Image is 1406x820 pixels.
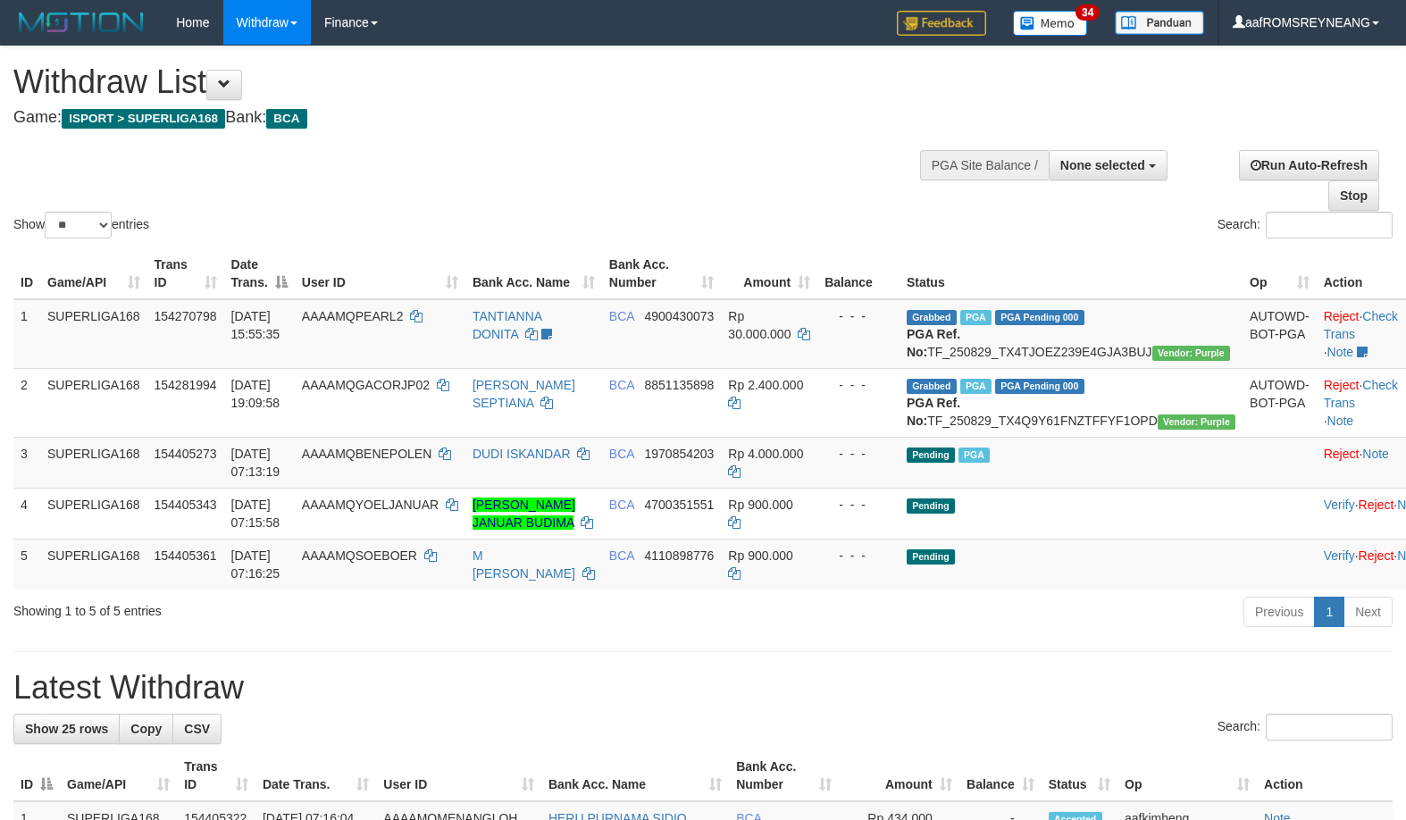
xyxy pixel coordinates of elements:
a: Check Trans [1324,309,1398,341]
td: 3 [13,437,40,488]
label: Search: [1218,212,1393,238]
span: Rp 2.400.000 [728,378,803,392]
span: [DATE] 19:09:58 [231,378,280,410]
a: Verify [1324,498,1355,512]
img: Button%20Memo.svg [1013,11,1088,36]
span: [DATE] 07:16:25 [231,548,280,581]
span: 34 [1075,4,1100,21]
a: Reject [1324,378,1360,392]
span: BCA [609,378,634,392]
span: Copy [130,722,162,736]
th: Status: activate to sort column ascending [1042,750,1117,801]
a: Check Trans [1324,378,1398,410]
b: PGA Ref. No: [907,327,960,359]
span: CSV [184,722,210,736]
span: Copy 4700351551 to clipboard [644,498,714,512]
span: Pending [907,549,955,565]
th: Op: activate to sort column ascending [1243,248,1317,299]
span: Rp 4.000.000 [728,447,803,461]
span: AAAAMQBENEPOLEN [302,447,432,461]
a: Show 25 rows [13,714,120,744]
a: Note [1327,345,1354,359]
span: Rp 900.000 [728,548,792,563]
span: Pending [907,448,955,463]
div: - - - [824,445,892,463]
span: [DATE] 15:55:35 [231,309,280,341]
a: [PERSON_NAME] SEPTIANA [473,378,575,410]
label: Show entries [13,212,149,238]
a: M [PERSON_NAME] [473,548,575,581]
div: PGA Site Balance / [920,150,1049,180]
span: ISPORT > SUPERLIGA168 [62,109,225,129]
span: Rp 900.000 [728,498,792,512]
th: Bank Acc. Name: activate to sort column ascending [541,750,729,801]
th: Amount: activate to sort column ascending [839,750,959,801]
span: AAAAMQGACORJP02 [302,378,430,392]
span: 154405273 [155,447,217,461]
span: Grabbed [907,379,957,394]
span: 154405343 [155,498,217,512]
a: Previous [1243,597,1315,627]
td: TF_250829_TX4TJOEZ239E4GJA3BUJ [900,299,1243,369]
td: 1 [13,299,40,369]
img: panduan.png [1115,11,1204,35]
a: Note [1362,447,1389,461]
th: Status [900,248,1243,299]
span: BCA [609,447,634,461]
a: Reject [1324,447,1360,461]
span: AAAAMQSOEBOER [302,548,417,563]
td: SUPERLIGA168 [40,299,147,369]
h1: Withdraw List [13,64,919,100]
th: Bank Acc. Number: activate to sort column ascending [602,248,722,299]
th: User ID: activate to sort column ascending [376,750,541,801]
h4: Game: Bank: [13,109,919,127]
th: Trans ID: activate to sort column ascending [147,248,224,299]
span: PGA Pending [995,379,1084,394]
span: Copy 4900430073 to clipboard [644,309,714,323]
span: None selected [1060,158,1145,172]
div: - - - [824,496,892,514]
a: Verify [1324,548,1355,563]
td: SUPERLIGA168 [40,368,147,437]
a: Stop [1328,180,1379,211]
select: Showentries [45,212,112,238]
th: ID [13,248,40,299]
span: Copy 8851135898 to clipboard [644,378,714,392]
th: User ID: activate to sort column ascending [295,248,465,299]
span: 154405361 [155,548,217,563]
th: Bank Acc. Name: activate to sort column ascending [465,248,602,299]
span: Marked by aafmaleo [960,310,992,325]
th: Trans ID: activate to sort column ascending [177,750,255,801]
th: Balance: activate to sort column ascending [959,750,1042,801]
th: ID: activate to sort column descending [13,750,60,801]
a: Next [1343,597,1393,627]
span: 154281994 [155,378,217,392]
a: TANTIANNA DONITA [473,309,542,341]
a: Copy [119,714,173,744]
th: Op: activate to sort column ascending [1117,750,1257,801]
input: Search: [1266,714,1393,741]
span: Pending [907,498,955,514]
div: - - - [824,547,892,565]
a: DUDI ISKANDAR [473,447,571,461]
span: Copy 1970854203 to clipboard [644,447,714,461]
a: CSV [172,714,222,744]
img: MOTION_logo.png [13,9,149,36]
span: 154270798 [155,309,217,323]
span: Vendor URL: https://trx4.1velocity.biz [1152,346,1230,361]
div: - - - [824,376,892,394]
span: BCA [609,548,634,563]
span: Rp 30.000.000 [728,309,791,341]
span: Vendor URL: https://trx4.1velocity.biz [1158,414,1235,430]
a: Reject [1359,548,1394,563]
td: SUPERLIGA168 [40,437,147,488]
th: Bank Acc. Number: activate to sort column ascending [729,750,839,801]
input: Search: [1266,212,1393,238]
span: Marked by aafandaneth [958,448,990,463]
td: 4 [13,488,40,539]
label: Search: [1218,714,1393,741]
td: AUTOWD-BOT-PGA [1243,368,1317,437]
th: Action [1257,750,1393,801]
th: Date Trans.: activate to sort column ascending [255,750,376,801]
a: Note [1327,414,1354,428]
